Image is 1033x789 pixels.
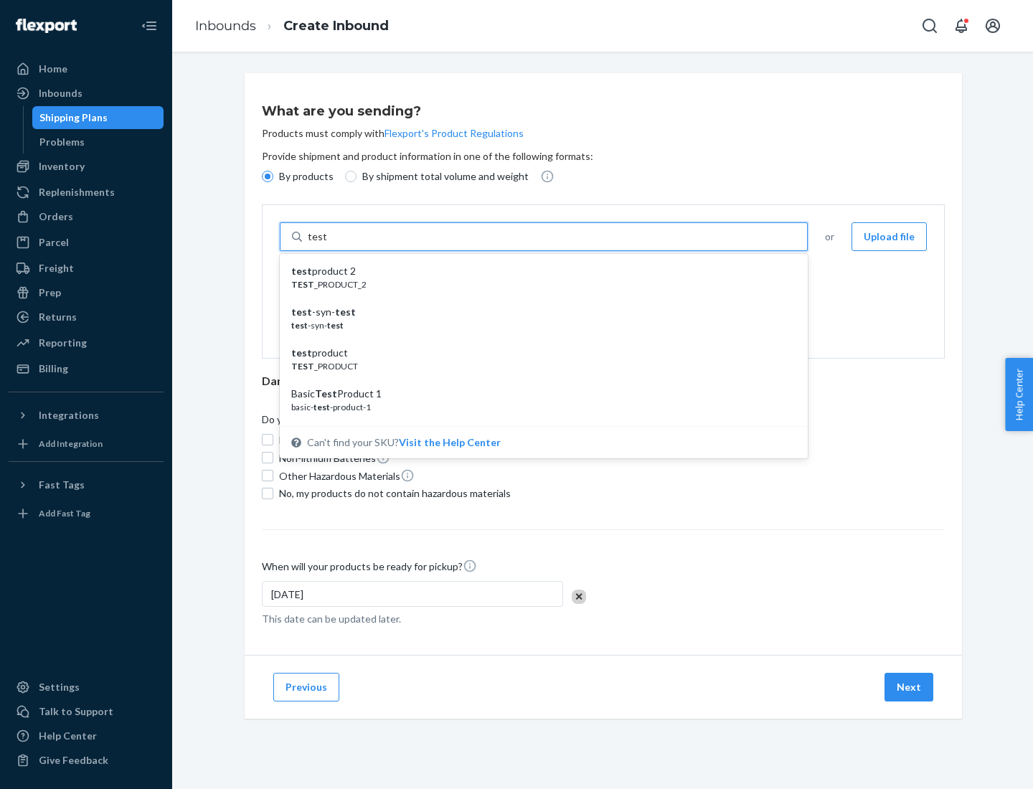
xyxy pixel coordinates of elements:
[345,171,357,182] input: By shipment total volume and weight
[291,387,785,401] div: Basic Product 1
[39,110,108,125] div: Shipping Plans
[39,408,99,422] div: Integrations
[39,310,77,324] div: Returns
[9,281,164,304] a: Prep
[39,235,69,250] div: Parcel
[9,181,164,204] a: Replenishments
[262,488,273,499] input: No, my products do not contain hazardous materials
[262,581,563,607] div: [DATE]
[9,749,164,772] button: Give Feedback
[308,230,326,244] input: testproduct 2TEST_PRODUCT_2test-syn-testtest-syn-testtestproductTEST_PRODUCTBasicTestProduct 1bas...
[262,452,273,463] input: Non-lithium Batteries
[9,57,164,80] a: Home
[852,222,927,251] button: Upload file
[39,159,85,174] div: Inventory
[262,559,477,580] span: When will your products be ready for pickup?
[291,265,312,277] em: test
[262,412,471,433] span: Do your products contain any of the following?
[915,11,944,40] button: Open Search Box
[262,612,595,626] p: This date can be updated later.
[9,331,164,354] a: Reporting
[291,264,785,278] div: product 2
[279,450,511,466] span: Non-lithium Batteries
[291,361,314,372] em: TEST
[307,435,501,450] span: Can't find your SKU?
[283,18,389,34] a: Create Inbound
[32,131,164,153] a: Problems
[291,346,785,360] div: product
[39,261,74,275] div: Freight
[291,306,312,318] em: test
[39,336,87,350] div: Reporting
[32,106,164,129] a: Shipping Plans
[39,478,85,492] div: Fast Tags
[9,357,164,380] a: Billing
[9,676,164,699] a: Settings
[135,11,164,40] button: Close Navigation
[291,360,785,372] div: _PRODUCT
[39,62,67,76] div: Home
[39,680,80,694] div: Settings
[1005,358,1033,431] button: Help Center
[9,306,164,329] a: Returns
[39,185,115,199] div: Replenishments
[195,18,256,34] a: Inbounds
[39,507,90,519] div: Add Fast Tag
[39,86,82,100] div: Inbounds
[9,433,164,455] a: Add Integration
[385,126,524,141] button: Flexport's Product Regulations
[262,373,945,389] div: Dangerous Goods
[39,285,61,300] div: Prep
[184,5,400,47] ol: breadcrumbs
[9,82,164,105] a: Inbounds
[9,404,164,427] button: Integrations
[262,470,273,481] input: Other Hazardous Materials
[279,468,511,483] span: Other Hazardous Materials
[262,102,421,121] h3: What are you sending?
[9,724,164,747] a: Help Center
[9,155,164,178] a: Inventory
[885,673,933,701] button: Next
[262,171,273,182] input: By products
[39,704,113,719] div: Talk to Support
[9,205,164,228] a: Orders
[947,11,976,40] button: Open notifications
[279,433,511,448] span: Lithium Batteries
[291,305,785,319] div: -syn-
[291,319,785,331] div: -syn-
[9,473,164,496] button: Fast Tags
[335,306,356,318] em: test
[39,362,68,376] div: Billing
[9,502,164,525] a: Add Fast Tag
[262,126,524,141] p: Products must comply with
[291,346,312,359] em: test
[279,486,511,501] span: No, my products do not contain hazardous materials
[291,320,308,331] em: test
[399,435,501,450] button: testproduct 2TEST_PRODUCT_2test-syn-testtest-syn-testtestproductTEST_PRODUCTBasicTestProduct 1bas...
[825,230,834,244] span: or
[39,438,103,450] div: Add Integration
[39,729,97,743] div: Help Center
[39,135,85,149] div: Problems
[262,149,945,164] p: Provide shipment and product information in one of the following formats:
[9,231,164,254] a: Parcel
[315,387,337,400] em: Test
[9,700,164,723] a: Talk to Support
[16,19,77,33] img: Flexport logo
[9,257,164,280] a: Freight
[39,209,73,224] div: Orders
[291,279,314,290] em: TEST
[273,673,339,701] button: Previous
[313,402,330,412] em: test
[291,401,785,413] div: basic- -product-1
[327,320,344,331] em: test
[362,169,529,184] p: By shipment total volume and weight
[39,753,108,767] div: Give Feedback
[291,278,785,290] div: _PRODUCT_2
[978,11,1007,40] button: Open account menu
[262,434,273,445] input: Lithium Batteries
[279,169,334,184] p: By products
